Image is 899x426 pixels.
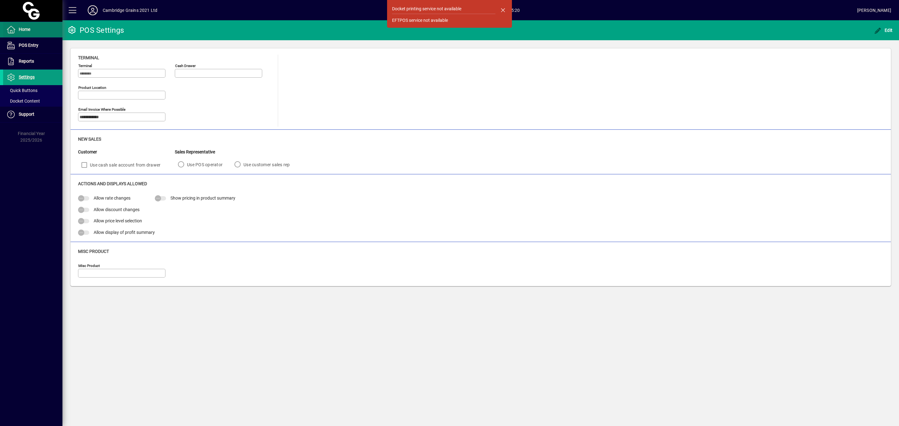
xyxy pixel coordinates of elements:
[19,112,34,117] span: Support
[78,264,100,268] mat-label: Misc Product
[3,22,62,37] a: Home
[67,25,124,35] div: POS Settings
[78,64,92,68] mat-label: Terminal
[874,28,893,33] span: Edit
[78,149,175,155] div: Customer
[3,85,62,96] a: Quick Buttons
[6,99,40,104] span: Docket Content
[78,249,109,254] span: Misc Product
[19,27,30,32] span: Home
[872,25,894,36] button: Edit
[3,38,62,53] a: POS Entry
[78,55,99,60] span: Terminal
[94,196,130,201] span: Allow rate changes
[392,17,448,24] div: EFTPOS service not available
[94,218,142,223] span: Allow price level selection
[78,137,101,142] span: New Sales
[94,207,140,212] span: Allow discount changes
[19,43,38,48] span: POS Entry
[3,96,62,106] a: Docket Content
[94,230,155,235] span: Allow display of profit summary
[175,64,196,68] mat-label: Cash Drawer
[857,5,891,15] div: [PERSON_NAME]
[157,5,857,15] span: [DATE] 15:20
[19,59,34,64] span: Reports
[83,5,103,16] button: Profile
[170,196,235,201] span: Show pricing in product summary
[6,88,37,93] span: Quick Buttons
[19,75,35,80] span: Settings
[103,5,157,15] div: Cambridge Grains 2021 Ltd
[78,85,106,90] mat-label: Product location
[175,149,299,155] div: Sales Representative
[3,107,62,122] a: Support
[3,54,62,69] a: Reports
[78,181,147,186] span: Actions and Displays Allowed
[78,107,125,112] mat-label: Email Invoice where possible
